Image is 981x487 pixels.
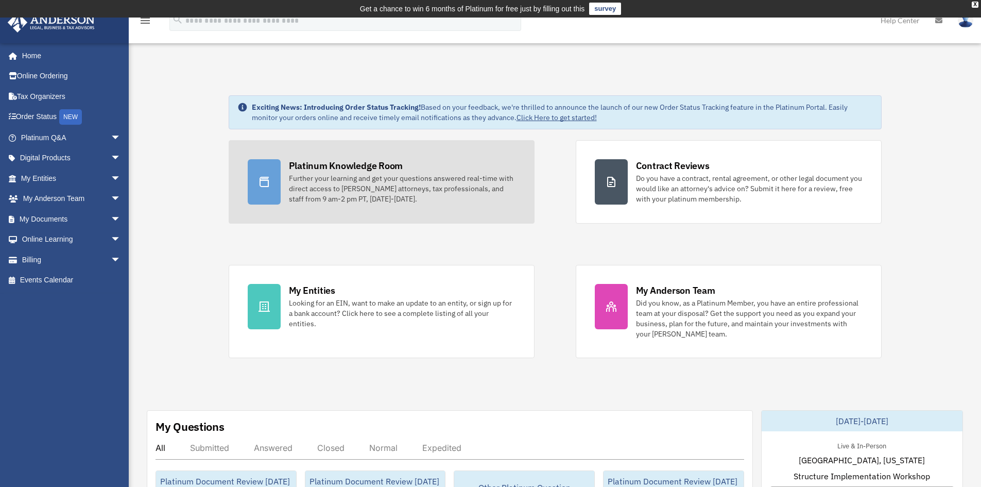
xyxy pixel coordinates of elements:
[799,454,925,466] span: [GEOGRAPHIC_DATA], [US_STATE]
[289,173,515,204] div: Further your learning and get your questions answered real-time with direct access to [PERSON_NAM...
[111,168,131,189] span: arrow_drop_down
[7,45,131,66] a: Home
[229,265,535,358] a: My Entities Looking for an EIN, want to make an update to an entity, or sign up for a bank accoun...
[139,18,151,27] a: menu
[7,249,136,270] a: Billingarrow_drop_down
[7,209,136,229] a: My Documentsarrow_drop_down
[972,2,978,8] div: close
[111,249,131,271] span: arrow_drop_down
[111,229,131,250] span: arrow_drop_down
[289,159,403,172] div: Platinum Knowledge Room
[7,148,136,169] a: Digital Productsarrow_drop_down
[111,189,131,210] span: arrow_drop_down
[636,159,710,172] div: Contract Reviews
[422,443,461,453] div: Expedited
[156,419,225,434] div: My Questions
[576,140,882,224] a: Contract Reviews Do you have a contract, rental agreement, or other legal document you would like...
[369,443,398,453] div: Normal
[958,13,973,28] img: User Pic
[7,229,136,250] a: Online Learningarrow_drop_down
[252,102,873,123] div: Based on your feedback, we're thrilled to announce the launch of our new Order Status Tracking fe...
[636,298,863,339] div: Did you know, as a Platinum Member, you have an entire professional team at your disposal? Get th...
[59,109,82,125] div: NEW
[229,140,535,224] a: Platinum Knowledge Room Further your learning and get your questions answered real-time with dire...
[7,189,136,209] a: My Anderson Teamarrow_drop_down
[7,270,136,291] a: Events Calendar
[111,209,131,230] span: arrow_drop_down
[7,127,136,148] a: Platinum Q&Aarrow_drop_down
[636,173,863,204] div: Do you have a contract, rental agreement, or other legal document you would like an attorney's ad...
[7,168,136,189] a: My Entitiesarrow_drop_down
[289,284,335,297] div: My Entities
[254,443,292,453] div: Answered
[794,470,930,482] span: Structure Implementation Workshop
[829,440,894,450] div: Live & In-Person
[289,298,515,329] div: Looking for an EIN, want to make an update to an entity, or sign up for a bank account? Click her...
[7,66,136,87] a: Online Ordering
[576,265,882,358] a: My Anderson Team Did you know, as a Platinum Member, you have an entire professional team at your...
[317,443,345,453] div: Closed
[252,103,421,112] strong: Exciting News: Introducing Order Status Tracking!
[111,148,131,169] span: arrow_drop_down
[139,14,151,27] i: menu
[636,284,715,297] div: My Anderson Team
[190,443,229,453] div: Submitted
[7,107,136,128] a: Order StatusNEW
[762,411,962,431] div: [DATE]-[DATE]
[111,127,131,148] span: arrow_drop_down
[172,14,183,25] i: search
[589,3,621,15] a: survey
[156,443,165,453] div: All
[5,12,98,32] img: Anderson Advisors Platinum Portal
[517,113,597,122] a: Click Here to get started!
[360,3,585,15] div: Get a chance to win 6 months of Platinum for free just by filling out this
[7,86,136,107] a: Tax Organizers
